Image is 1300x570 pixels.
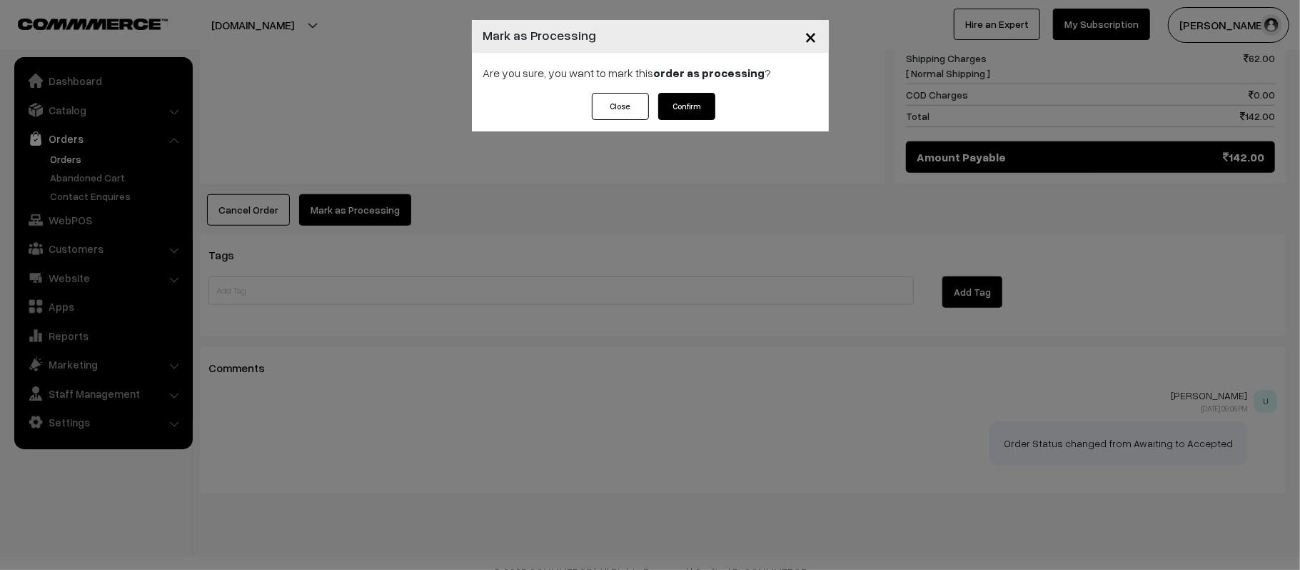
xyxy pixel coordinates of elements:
[654,66,765,80] strong: order as processing
[483,26,597,45] h4: Mark as Processing
[472,53,829,93] div: Are you sure, you want to mark this ?
[794,14,829,59] button: Close
[805,23,817,49] span: ×
[658,93,715,120] button: Confirm
[592,93,649,120] button: Close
